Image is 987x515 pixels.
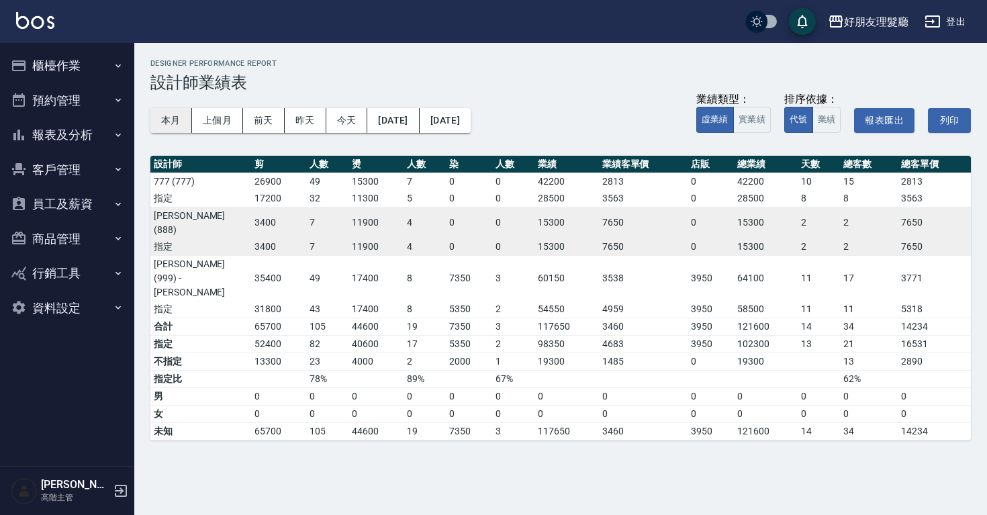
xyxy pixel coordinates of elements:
td: 0 [446,405,492,422]
td: 121600 [734,422,798,440]
td: 2000 [446,353,492,370]
td: 7350 [446,318,492,335]
td: 7 [306,207,348,238]
button: 實業績 [733,107,771,133]
td: 不指定 [150,353,251,370]
td: 11900 [348,207,404,238]
td: 14234 [898,422,971,440]
td: 5 [404,190,446,207]
td: 未知 [150,422,251,440]
td: 777 (777) [150,173,251,190]
td: 0 [898,387,971,405]
td: 15300 [734,238,798,256]
td: 10 [798,173,840,190]
td: 13 [798,335,840,353]
td: 42200 [734,173,798,190]
button: 代號 [784,107,813,133]
td: 0 [404,405,446,422]
td: 17200 [251,190,306,207]
td: 8 [798,190,840,207]
td: 11 [798,255,840,301]
td: 105 [306,318,348,335]
th: 染 [446,156,492,173]
td: 15300 [534,207,599,238]
td: 7 [306,238,348,256]
td: 8 [404,301,446,318]
td: 0 [599,405,688,422]
td: 42200 [534,173,599,190]
td: 102300 [734,335,798,353]
td: 0 [446,387,492,405]
td: 11 [798,301,840,318]
td: 105 [306,422,348,440]
button: [DATE] [420,108,471,133]
td: 指定 [150,238,251,256]
td: 2 [798,238,840,256]
td: 指定 [150,190,251,207]
td: 49 [306,173,348,190]
td: 0 [492,238,534,256]
td: 82 [306,335,348,353]
td: 0 [348,387,404,405]
td: 43 [306,301,348,318]
td: 7350 [446,422,492,440]
th: 總客單價 [898,156,971,173]
td: 121600 [734,318,798,335]
td: 3950 [688,422,734,440]
td: 3771 [898,255,971,301]
td: 指定 [150,301,251,318]
button: 列印 [928,108,971,133]
button: 上個月 [192,108,243,133]
td: 40600 [348,335,404,353]
td: 7650 [599,238,688,256]
button: 報表及分析 [5,118,129,152]
th: 設計師 [150,156,251,173]
td: 1485 [599,353,688,370]
td: 14234 [898,318,971,335]
td: 4 [404,238,446,256]
td: 0 [492,173,534,190]
td: 0 [492,207,534,238]
td: 8 [840,190,898,207]
td: 2 [492,301,534,318]
td: 2 [798,207,840,238]
td: 男 [150,387,251,405]
button: 昨天 [285,108,326,133]
td: 15300 [534,238,599,256]
td: 3563 [599,190,688,207]
button: 櫃檯作業 [5,48,129,83]
td: 117650 [534,422,599,440]
td: 0 [446,207,492,238]
td: 8 [404,255,446,301]
button: 資料設定 [5,291,129,326]
td: 0 [492,387,534,405]
td: 3950 [688,318,734,335]
td: 0 [306,405,348,422]
td: 2 [840,238,898,256]
td: 67% [492,370,534,387]
button: 員工及薪資 [5,187,129,222]
td: 1 [492,353,534,370]
td: 合計 [150,318,251,335]
td: 3950 [688,335,734,353]
td: 7650 [898,207,971,238]
td: 62% [840,370,898,387]
td: 0 [840,405,898,422]
td: 3 [492,255,534,301]
div: 排序依據： [784,93,841,107]
td: 7 [404,173,446,190]
td: 0 [798,387,840,405]
td: 4000 [348,353,404,370]
td: 49 [306,255,348,301]
button: [DATE] [367,108,419,133]
td: 98350 [534,335,599,353]
td: 0 [492,405,534,422]
td: 0 [348,405,404,422]
td: 0 [688,173,734,190]
td: 15 [840,173,898,190]
td: 52400 [251,335,306,353]
button: 客戶管理 [5,152,129,187]
button: 本月 [150,108,192,133]
td: 2890 [898,353,971,370]
td: 19 [404,422,446,440]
